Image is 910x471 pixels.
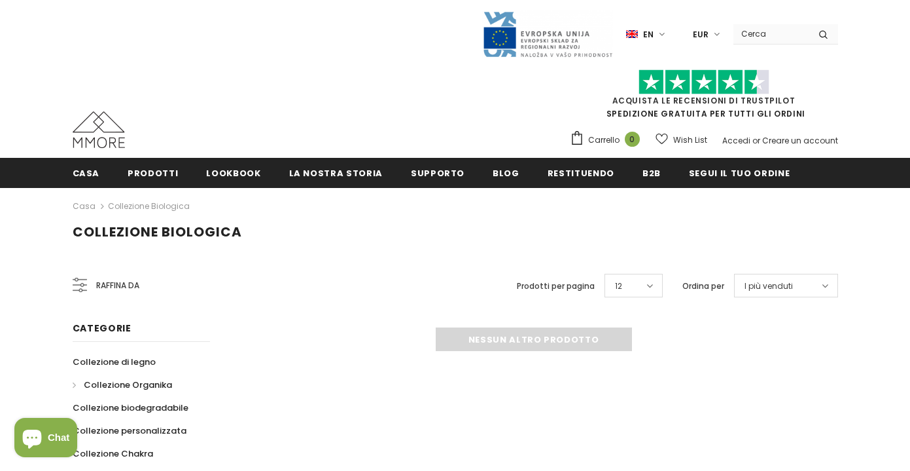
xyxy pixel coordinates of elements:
a: Carrello 0 [570,130,646,150]
span: or [752,135,760,146]
input: Search Site [733,24,809,43]
inbox-online-store-chat: Shopify online store chat [10,418,81,461]
a: Restituendo [548,158,614,187]
a: Wish List [656,128,707,151]
a: Prodotti [128,158,178,187]
span: B2B [642,167,661,179]
a: Collezione Organika [73,373,172,396]
a: Collezione di legno [73,350,156,373]
a: Accedi [722,135,750,146]
span: 12 [615,280,622,293]
span: Collezione personalizzata [73,424,186,437]
span: 0 [625,132,640,147]
span: Segui il tuo ordine [689,167,790,179]
a: Collezione Chakra [73,442,153,465]
span: Collezione Chakra [73,447,153,460]
a: Blog [493,158,519,187]
img: Javni Razpis [482,10,613,58]
label: Ordina per [682,280,724,293]
a: La nostra storia [289,158,383,187]
span: Wish List [673,134,707,147]
img: Casi MMORE [73,111,125,148]
img: Fidati di Pilot Stars [639,69,769,95]
span: Prodotti [128,167,178,179]
span: Collezione di legno [73,356,156,368]
a: B2B [642,158,661,187]
a: Lookbook [206,158,260,187]
span: Restituendo [548,167,614,179]
span: SPEDIZIONE GRATUITA PER TUTTI GLI ORDINI [570,75,838,119]
a: Collezione biologica [108,200,190,212]
a: Javni Razpis [482,28,613,39]
a: Casa [73,198,96,214]
span: Blog [493,167,519,179]
span: Collezione biologica [73,223,242,241]
a: Acquista le recensioni di TrustPilot [612,95,796,106]
a: Collezione biodegradabile [73,396,188,419]
span: EUR [693,28,709,41]
span: I più venduti [744,280,793,293]
span: en [643,28,654,41]
a: supporto [411,158,464,187]
a: Creare un account [762,135,838,146]
img: i-lang-1.png [626,29,638,40]
span: supporto [411,167,464,179]
span: Collezione Organika [84,379,172,391]
span: Carrello [588,134,620,147]
span: Lookbook [206,167,260,179]
span: Raffina da [96,278,139,293]
label: Prodotti per pagina [517,280,595,293]
span: Casa [73,167,100,179]
a: Casa [73,158,100,187]
span: La nostra storia [289,167,383,179]
a: Collezione personalizzata [73,419,186,442]
span: Collezione biodegradabile [73,402,188,414]
span: Categorie [73,322,131,335]
a: Segui il tuo ordine [689,158,790,187]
